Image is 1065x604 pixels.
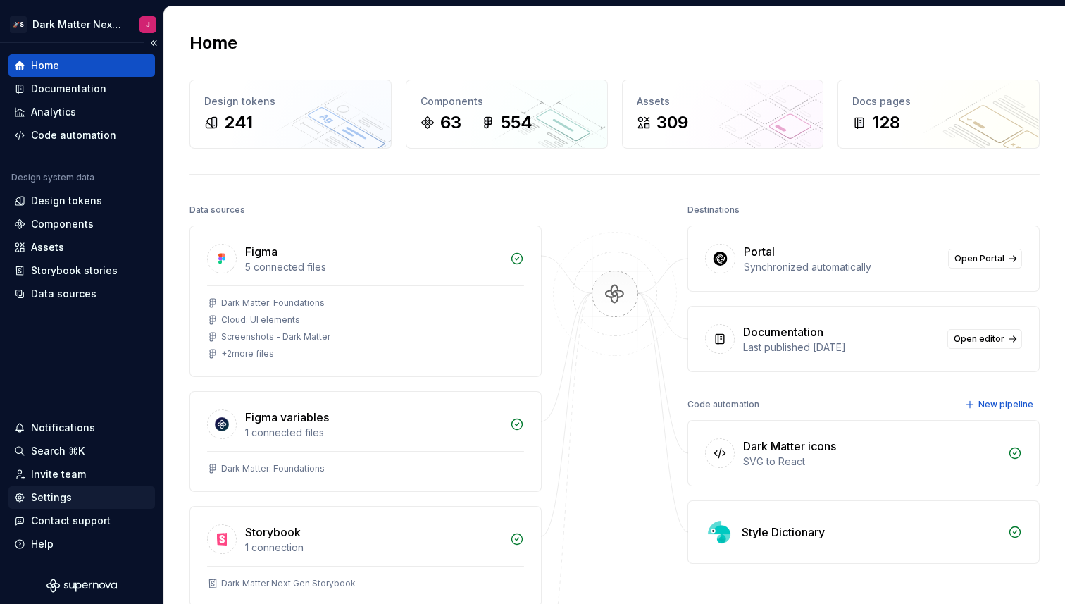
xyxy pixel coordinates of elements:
div: Documentation [31,82,106,96]
div: Dark Matter Next Gen Storybook [221,578,356,589]
a: Open Portal [948,249,1022,269]
div: 63 [440,111,461,134]
div: 1 connected files [245,426,502,440]
div: Code automation [31,128,116,142]
div: J [146,19,150,30]
div: Components [421,94,593,109]
div: Design system data [11,172,94,183]
span: Open Portal [954,253,1004,264]
div: Notifications [31,421,95,435]
a: Storybook stories [8,259,155,282]
div: Search ⌘K [31,444,85,458]
a: Invite team [8,463,155,486]
button: Search ⌘K [8,440,155,462]
button: Notifications [8,417,155,439]
div: Help [31,537,54,551]
div: Invite team [31,467,86,481]
span: New pipeline [978,399,1033,410]
a: Figma5 connected filesDark Matter: FoundationsCloud: UI elementsScreenshots - Dark Matter+2more f... [189,226,542,377]
button: Collapse sidebar [144,33,163,53]
svg: Supernova Logo [46,579,117,593]
div: Analytics [31,105,76,119]
a: Open editor [947,329,1022,349]
a: Home [8,54,155,77]
div: Assets [637,94,809,109]
a: Documentation [8,78,155,100]
div: Assets [31,240,64,254]
div: Dark Matter: Foundations [221,463,325,474]
a: Docs pages128 [837,80,1040,149]
div: 1 connection [245,541,502,555]
div: + 2 more files [221,348,274,359]
div: 309 [656,111,688,134]
div: Destinations [687,200,740,220]
button: Contact support [8,510,155,532]
div: Figma [245,243,278,260]
div: Dark Matter Next Gen [32,18,123,32]
button: 🚀SDark Matter Next GenJ [3,9,161,39]
div: SVG to React [743,455,999,469]
div: Storybook [245,524,301,541]
div: Portal [744,243,775,260]
div: 128 [872,111,900,134]
div: Figma variables [245,409,329,426]
div: Docs pages [852,94,1025,109]
div: Data sources [189,200,245,220]
div: Style Dictionary [742,524,825,541]
div: Settings [31,491,72,505]
div: Storybook stories [31,264,118,278]
a: Settings [8,486,155,509]
div: Last published [DATE] [743,340,939,355]
a: Data sources [8,283,155,305]
div: Code automation [687,395,759,414]
a: Code automation [8,124,155,147]
a: Assets309 [622,80,824,149]
div: Components [31,217,94,231]
div: Home [31,58,59,73]
button: New pipeline [961,395,1040,414]
a: Figma variables1 connected filesDark Matter: Foundations [189,391,542,492]
div: 🚀S [10,16,27,33]
a: Components63554 [406,80,608,149]
div: Data sources [31,287,96,301]
div: Dark Matter: Foundations [221,297,325,309]
div: Contact support [31,514,111,528]
div: Cloud: UI elements [221,314,300,326]
span: Open editor [954,333,1004,345]
a: Components [8,213,155,235]
a: Design tokens241 [189,80,392,149]
h2: Home [189,32,237,54]
div: Dark Matter icons [743,438,836,455]
a: Analytics [8,101,155,123]
div: 241 [224,111,253,134]
button: Help [8,533,155,555]
div: 554 [501,111,532,134]
div: Design tokens [204,94,377,109]
a: Assets [8,236,155,259]
a: Design tokens [8,190,155,212]
div: Documentation [743,323,823,340]
div: Screenshots - Dark Matter [221,331,330,343]
div: Design tokens [31,194,102,208]
div: Synchronized automatically [744,260,940,274]
div: 5 connected files [245,260,502,274]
